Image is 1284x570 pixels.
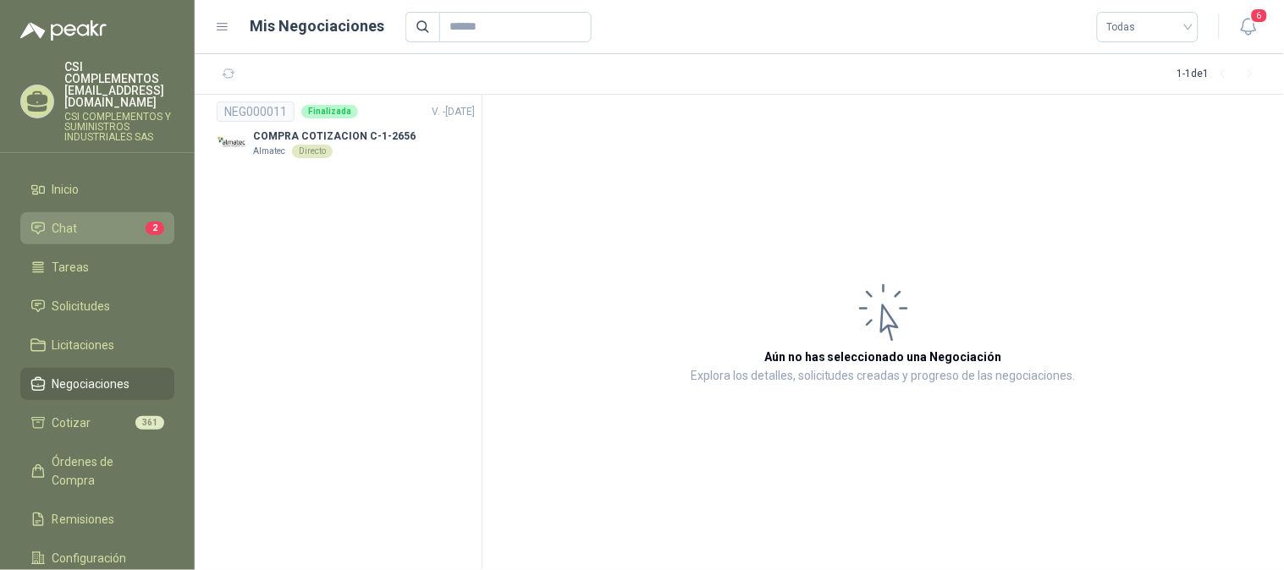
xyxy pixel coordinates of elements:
a: Cotizar361 [20,407,174,439]
span: Licitaciones [52,336,115,354]
a: NEG000011FinalizadaV. -[DATE] Company LogoCOMPRA COTIZACION C-1-2656AlmatecDirecto [217,101,475,158]
span: Tareas [52,258,90,277]
span: Negociaciones [52,375,130,393]
p: Explora los detalles, solicitudes creadas y progreso de las negociaciones. [691,366,1076,386]
div: NEG000011 [217,101,295,122]
span: Inicio [52,180,80,199]
p: CSI COMPLEMENTOS Y SUMINISTROS INDUSTRIALES SAS [64,112,174,142]
span: 2 [146,222,164,235]
span: 6 [1250,8,1269,24]
span: Órdenes de Compra [52,452,158,490]
a: Órdenes de Compra [20,446,174,496]
img: Logo peakr [20,20,107,41]
p: COMPRA COTIZACION C-1-2656 [253,129,416,145]
a: Chat2 [20,212,174,244]
div: 1 - 1 de 1 [1177,61,1264,88]
a: Solicitudes [20,290,174,322]
h1: Mis Negociaciones [251,14,385,38]
span: Configuración [52,549,127,567]
span: Cotizar [52,414,91,432]
span: 361 [135,416,164,430]
span: Solicitudes [52,297,111,315]
h3: Aún no has seleccionado una Negociación [764,348,1002,366]
a: Remisiones [20,503,174,535]
div: Finalizada [301,105,358,118]
span: V. - [DATE] [432,106,475,118]
a: Tareas [20,251,174,283]
a: Negociaciones [20,368,174,400]
img: Company Logo [217,129,246,158]
p: CSI COMPLEMENTOS [EMAIL_ADDRESS][DOMAIN_NAME] [64,61,174,108]
a: Inicio [20,173,174,206]
p: Almatec [253,145,285,158]
button: 6 [1233,12,1264,42]
span: Todas [1107,14,1188,40]
span: Remisiones [52,510,115,529]
span: Chat [52,219,78,238]
a: Licitaciones [20,329,174,361]
div: Directo [292,145,333,158]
